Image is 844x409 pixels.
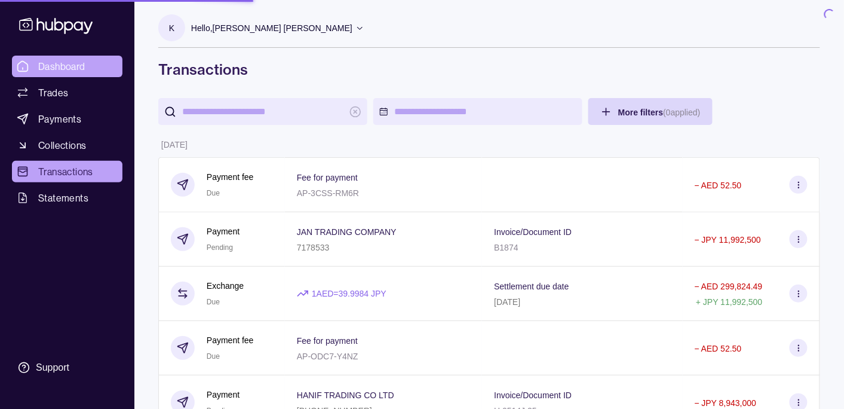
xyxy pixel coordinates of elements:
div: Support [36,361,69,374]
a: Support [12,355,122,380]
p: Invoice/Document ID [494,390,572,400]
p: B1874 [494,243,518,252]
p: Payment fee [207,334,254,347]
p: AP-ODC7-Y4NZ [297,352,358,361]
p: Fee for payment [297,173,358,182]
p: Payment fee [207,170,254,184]
span: More filters [618,108,701,117]
p: K [169,22,174,35]
p: AP-3CSS-RM6R [297,188,359,198]
span: Pending [207,243,233,252]
p: Fee for payment [297,336,358,346]
h1: Transactions [158,60,820,79]
a: Statements [12,187,122,209]
p: − JPY 8,943,000 [695,398,757,408]
p: 7178533 [297,243,330,252]
p: − AED 52.50 [695,344,742,353]
p: − JPY 11,992,500 [695,235,761,245]
p: ( 0 applied) [663,108,700,117]
p: + JPY 11,992,500 [696,297,762,307]
span: Due [207,189,220,197]
a: Dashboard [12,56,122,77]
a: Collections [12,135,122,156]
p: Payment [207,225,240,238]
p: [DATE] [494,297,520,307]
span: Trades [38,86,68,100]
p: − AED 299,824.49 [695,282,763,291]
p: Exchange [207,279,244,292]
p: Hello, [PERSON_NAME] [PERSON_NAME] [191,22,352,35]
span: Due [207,352,220,361]
span: Statements [38,191,88,205]
button: More filters(0applied) [588,98,713,125]
a: Payments [12,108,122,130]
p: HANIF TRADING CO LTD [297,390,394,400]
span: Payments [38,112,81,126]
p: Settlement due date [494,282,569,291]
p: 1 AED = 39.9984 JPY [312,287,386,300]
input: search [182,98,343,125]
span: Collections [38,138,86,152]
p: Invoice/Document ID [494,227,572,237]
span: Dashboard [38,59,85,74]
p: JAN TRADING COMPANY [297,227,397,237]
p: − AED 52.50 [695,181,742,190]
span: Transactions [38,164,93,179]
span: Due [207,298,220,306]
a: Trades [12,82,122,103]
p: [DATE] [161,140,188,149]
a: Transactions [12,161,122,182]
p: Payment [207,388,240,401]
